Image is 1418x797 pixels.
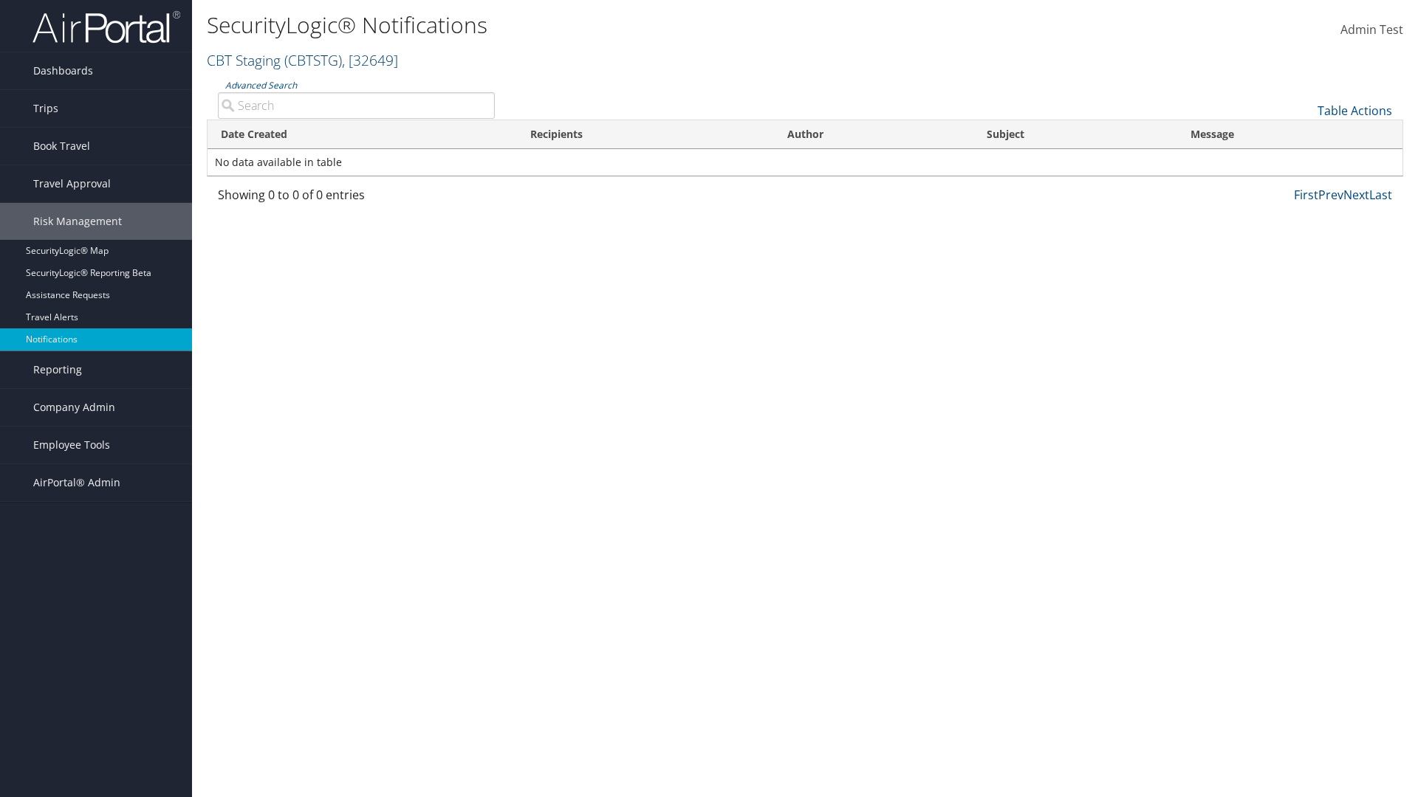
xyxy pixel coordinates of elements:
[1340,7,1403,53] a: Admin Test
[1340,21,1403,38] span: Admin Test
[33,165,111,202] span: Travel Approval
[207,10,1004,41] h1: SecurityLogic® Notifications
[208,120,517,149] th: Date Created: activate to sort column ascending
[1343,187,1369,203] a: Next
[774,120,973,149] th: Author: activate to sort column ascending
[1177,120,1402,149] th: Message: activate to sort column ascending
[218,186,495,211] div: Showing 0 to 0 of 0 entries
[33,389,115,426] span: Company Admin
[33,128,90,165] span: Book Travel
[33,351,82,388] span: Reporting
[32,10,180,44] img: airportal-logo.png
[33,52,93,89] span: Dashboards
[208,149,1402,176] td: No data available in table
[33,203,122,240] span: Risk Management
[517,120,775,149] th: Recipients: activate to sort column ascending
[1318,187,1343,203] a: Prev
[207,50,398,70] a: CBT Staging
[225,79,297,92] a: Advanced Search
[1318,103,1392,119] a: Table Actions
[342,50,398,70] span: , [ 32649 ]
[973,120,1177,149] th: Subject: activate to sort column ascending
[284,50,342,70] span: ( CBTSTG )
[33,464,120,501] span: AirPortal® Admin
[1369,187,1392,203] a: Last
[33,427,110,463] span: Employee Tools
[1294,187,1318,203] a: First
[33,90,58,127] span: Trips
[218,92,495,119] input: Advanced Search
